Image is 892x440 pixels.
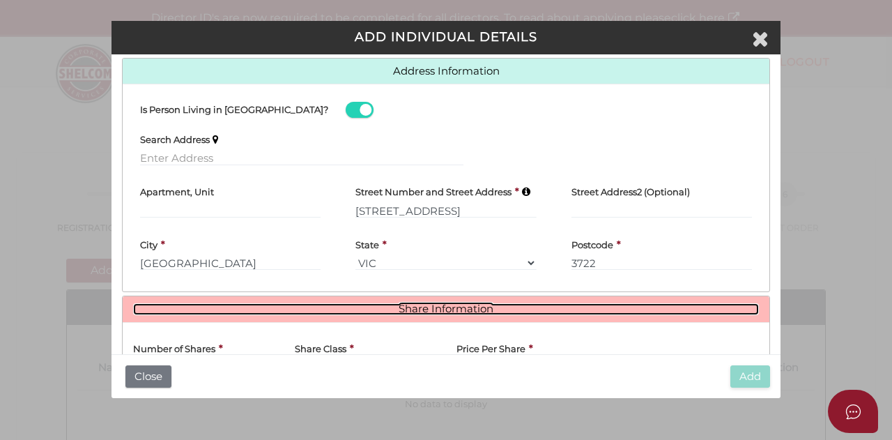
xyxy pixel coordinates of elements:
button: Add [730,365,770,388]
h4: City [140,240,157,250]
a: Share Information [133,303,759,315]
h4: State [355,240,379,250]
button: Open asap [828,390,878,433]
button: Close [125,365,171,388]
h4: Number of Shares [133,344,215,354]
h4: Postcode [571,240,613,250]
h4: Share Class [295,344,346,354]
h4: Price Per Share [456,344,525,354]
